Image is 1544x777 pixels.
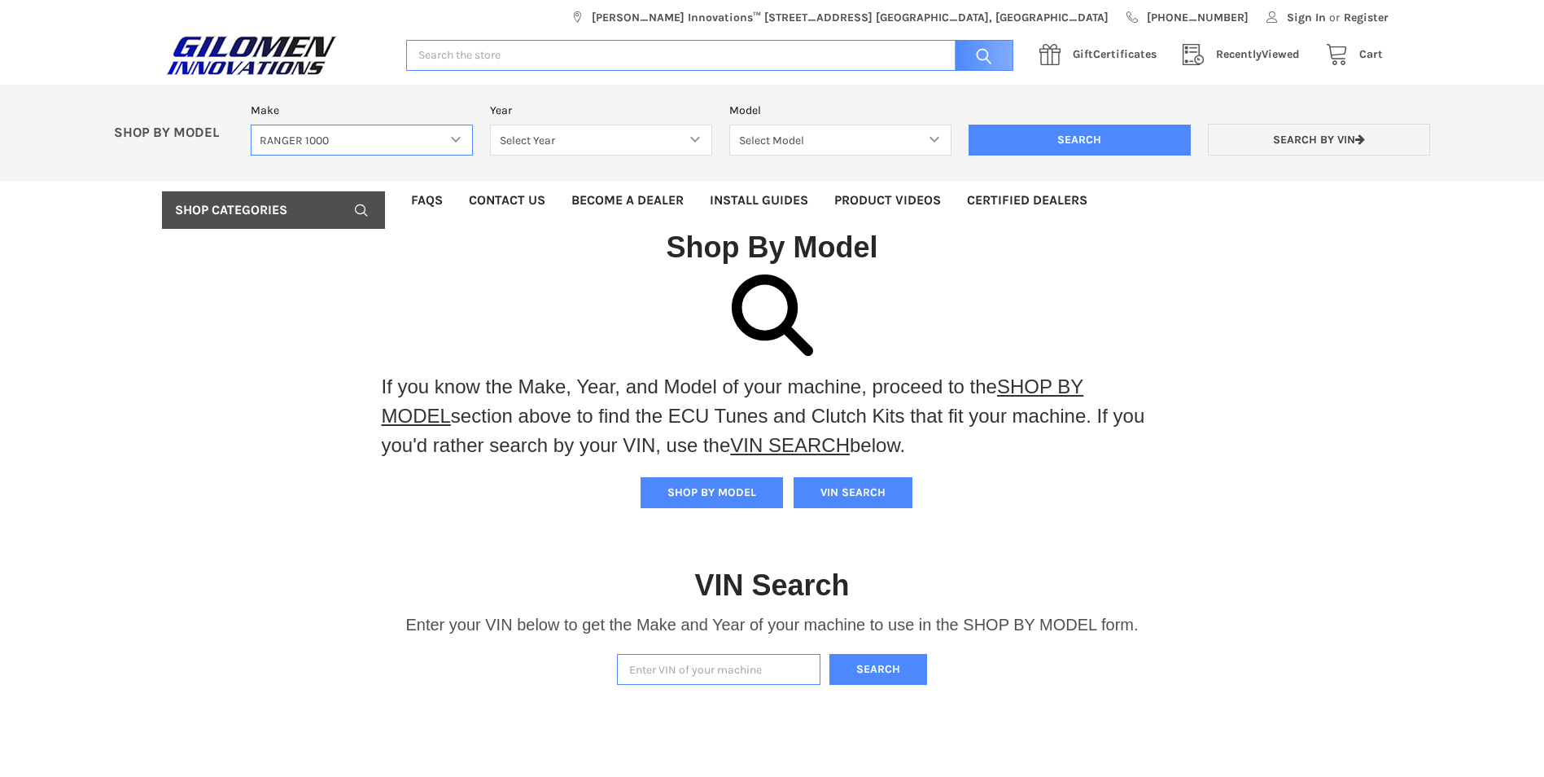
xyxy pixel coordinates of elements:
[1216,47,1262,61] span: Recently
[251,102,473,119] label: Make
[1073,47,1093,61] span: Gift
[694,567,849,604] h1: VIN Search
[1208,124,1430,156] a: Search by VIN
[1030,45,1174,65] a: GiftCertificates
[1073,47,1157,61] span: Certificates
[829,654,927,686] button: Search
[729,102,951,119] label: Model
[697,182,821,219] a: Install Guides
[592,9,1109,26] span: [PERSON_NAME] Innovations™ [STREET_ADDRESS] [GEOGRAPHIC_DATA], [GEOGRAPHIC_DATA]
[954,182,1100,219] a: Certified Dealers
[456,182,558,219] a: Contact Us
[821,182,954,219] a: Product Videos
[398,182,456,219] a: FAQs
[382,375,1084,427] a: SHOP BY MODEL
[162,191,385,229] a: Shop Categories
[162,229,1383,266] h1: Shop By Model
[558,182,697,219] a: Become a Dealer
[617,654,820,686] input: Enter VIN of your machine
[1317,45,1383,65] a: Cart
[490,102,712,119] label: Year
[794,477,912,508] button: VIN SEARCH
[969,125,1191,156] input: Search
[1359,47,1383,61] span: Cart
[947,40,1013,72] input: Search
[162,35,389,76] a: GILOMEN INNOVATIONS
[1216,47,1300,61] span: Viewed
[1287,9,1326,26] span: Sign In
[106,125,243,142] p: SHOP BY MODEL
[162,35,341,76] img: GILOMEN INNOVATIONS
[730,434,850,456] a: VIN SEARCH
[641,477,783,508] button: SHOP BY MODEL
[382,372,1163,460] p: If you know the Make, Year, and Model of your machine, proceed to the section above to find the E...
[1174,45,1317,65] a: RecentlyViewed
[1147,9,1249,26] span: [PHONE_NUMBER]
[406,40,1013,72] input: Search the store
[405,612,1138,637] p: Enter your VIN below to get the Make and Year of your machine to use in the SHOP BY MODEL form.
